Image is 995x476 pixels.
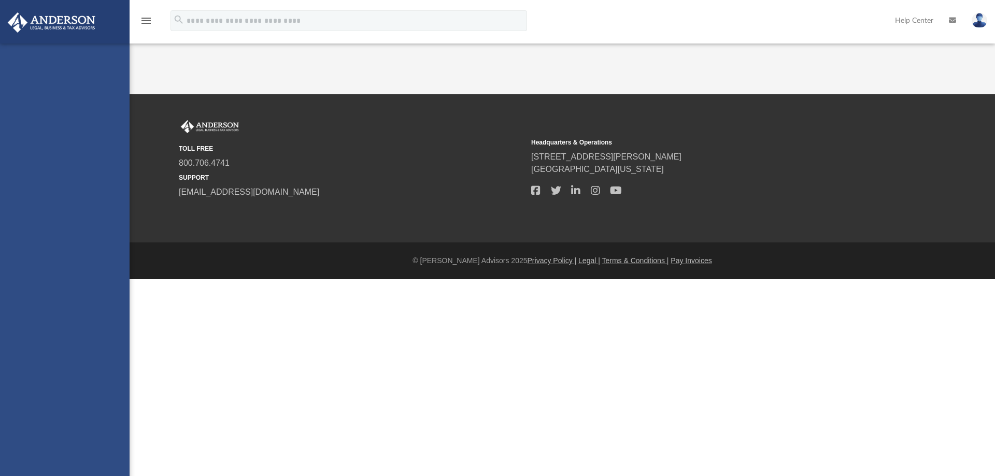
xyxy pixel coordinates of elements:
a: Terms & Conditions | [602,256,669,265]
a: [GEOGRAPHIC_DATA][US_STATE] [531,165,664,174]
a: Pay Invoices [671,256,712,265]
small: SUPPORT [179,173,524,182]
img: User Pic [972,13,987,28]
a: [EMAIL_ADDRESS][DOMAIN_NAME] [179,187,319,196]
a: [STREET_ADDRESS][PERSON_NAME] [531,152,681,161]
small: TOLL FREE [179,144,524,153]
img: Anderson Advisors Platinum Portal [5,12,98,33]
a: Legal | [578,256,600,265]
a: 800.706.4741 [179,158,230,167]
a: Privacy Policy | [528,256,577,265]
i: menu [140,15,152,27]
img: Anderson Advisors Platinum Portal [179,120,241,134]
small: Headquarters & Operations [531,138,876,147]
i: search [173,14,184,25]
a: menu [140,20,152,27]
div: © [PERSON_NAME] Advisors 2025 [130,255,995,266]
